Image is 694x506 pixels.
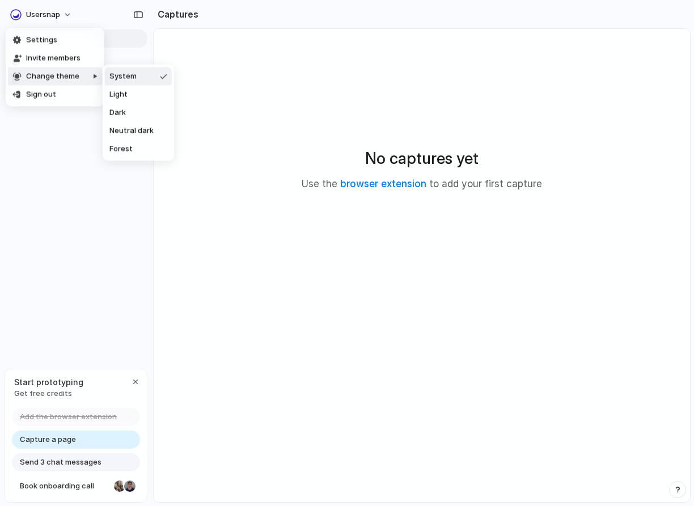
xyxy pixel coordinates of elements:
[26,71,79,82] span: Change theme
[26,89,56,100] span: Sign out
[26,35,57,46] span: Settings
[109,89,128,100] span: Light
[109,144,133,155] span: Forest
[109,71,137,82] span: System
[26,53,81,64] span: Invite members
[109,125,154,137] span: Neutral dark
[109,107,126,119] span: Dark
